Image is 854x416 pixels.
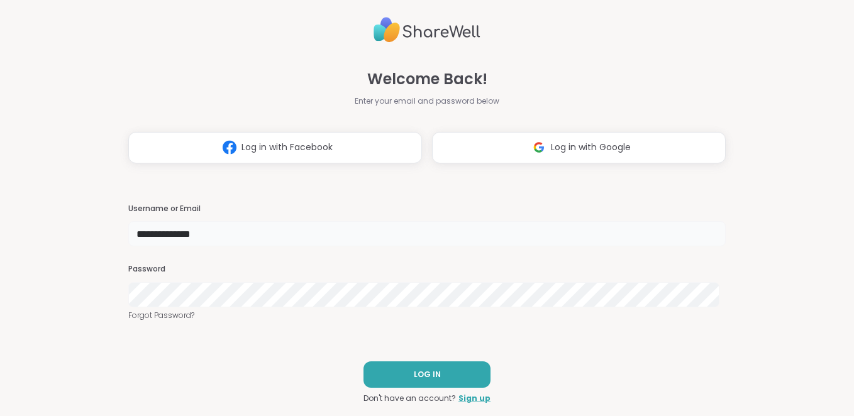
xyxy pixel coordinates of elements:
button: Log in with Google [432,132,726,163]
span: Log in with Google [551,141,631,154]
button: Log in with Facebook [128,132,422,163]
a: Forgot Password? [128,310,726,321]
span: LOG IN [414,369,441,380]
img: ShareWell Logomark [218,136,241,159]
span: Don't have an account? [363,393,456,404]
a: Sign up [458,393,491,404]
button: LOG IN [363,361,491,388]
img: ShareWell Logo [374,12,480,48]
span: Welcome Back! [367,68,487,90]
h3: Password [128,264,726,275]
h3: Username or Email [128,204,726,214]
span: Log in with Facebook [241,141,333,154]
span: Enter your email and password below [355,96,499,107]
img: ShareWell Logomark [527,136,551,159]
